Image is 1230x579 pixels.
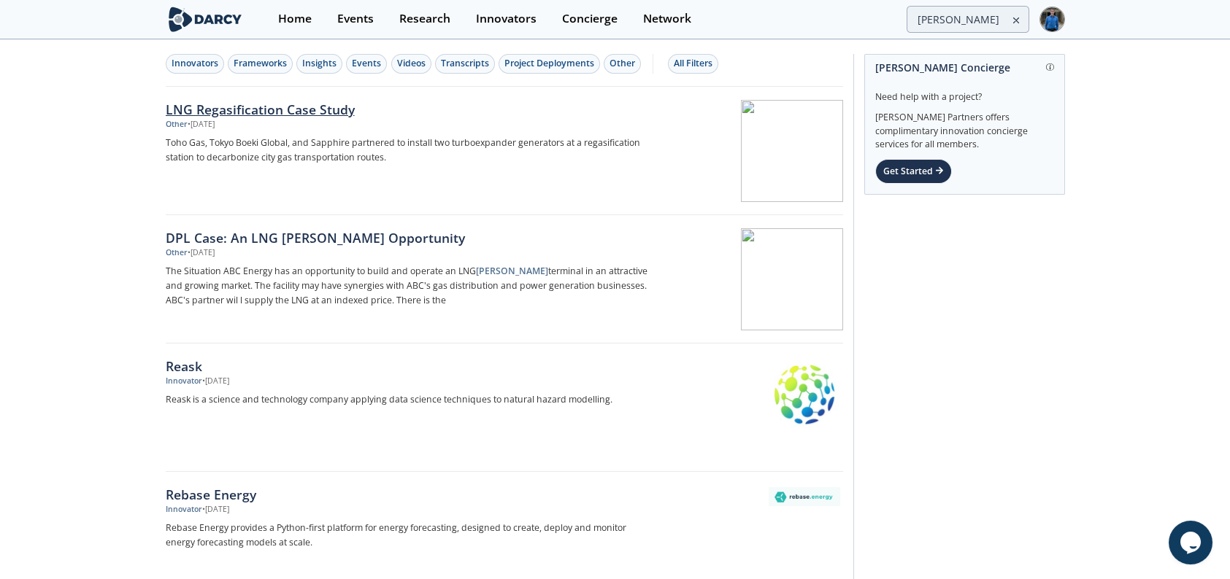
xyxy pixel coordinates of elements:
div: Project Deployments [504,57,594,70]
div: Other [166,119,188,131]
div: Innovators [172,57,218,70]
div: Other [610,57,635,70]
div: Frameworks [234,57,287,70]
div: Insights [302,57,337,70]
div: DPL Case: An LNG [PERSON_NAME] Opportunity [166,228,649,247]
p: Rebase Energy provides a Python-first platform for energy forecasting, designed to create, deploy... [166,521,649,550]
div: • [DATE] [202,504,229,516]
div: All Filters [674,57,712,70]
div: LNG Regasification Case Study [166,100,649,119]
div: Need help with a project? [875,80,1054,104]
div: • [DATE] [188,247,215,259]
div: Rebase Energy [166,485,649,504]
input: Advanced Search [907,6,1029,33]
button: Innovators [166,54,224,74]
div: • [DATE] [188,119,215,131]
img: Reask [769,359,840,430]
div: Other [166,247,188,259]
a: DPL Case: An LNG [PERSON_NAME] Opportunity Other •[DATE] The Situation ABC Energy has an opportun... [166,215,843,343]
iframe: chat widget [1169,521,1215,564]
a: Reask Innovator •[DATE] Reask is a science and technology company applying data science technique... [166,343,843,472]
button: Videos [391,54,431,74]
p: Reask is a science and technology company applying data science techniques to natural hazard mode... [166,392,649,407]
button: Transcripts [435,54,495,74]
div: Events [352,57,381,70]
div: [PERSON_NAME] Concierge [875,55,1054,80]
div: Get Started [875,159,952,184]
div: Concierge [562,13,618,25]
div: Research [399,13,450,25]
button: Insights [296,54,342,74]
div: Events [337,13,374,25]
div: Videos [397,57,426,70]
img: Profile [1039,7,1065,32]
div: Innovators [476,13,537,25]
button: Other [604,54,641,74]
button: Project Deployments [499,54,600,74]
button: Frameworks [228,54,293,74]
a: LNG Regasification Case Study Other •[DATE] Toho Gas, Tokyo Boeki Global, and Sapphire partnered ... [166,87,843,215]
div: • [DATE] [202,376,229,387]
strong: [PERSON_NAME] [476,265,548,277]
p: The Situation ABC Energy has an opportunity to build and operate an LNG terminal in an attractive... [166,264,649,308]
div: Innovator [166,504,202,516]
div: [PERSON_NAME] Partners offers complimentary innovation concierge services for all members. [875,104,1054,152]
div: Innovator [166,376,202,387]
p: Toho Gas, Tokyo Boeki Global, and Sapphire partnered to install two turboexpander generators at a... [166,136,649,165]
img: logo-wide.svg [166,7,245,32]
img: Rebase Energy [769,487,840,506]
button: Events [346,54,387,74]
img: information.svg [1046,63,1054,71]
div: Network [643,13,691,25]
button: All Filters [668,54,718,74]
div: Reask [166,357,649,376]
div: Home [278,13,312,25]
div: Transcripts [441,57,489,70]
